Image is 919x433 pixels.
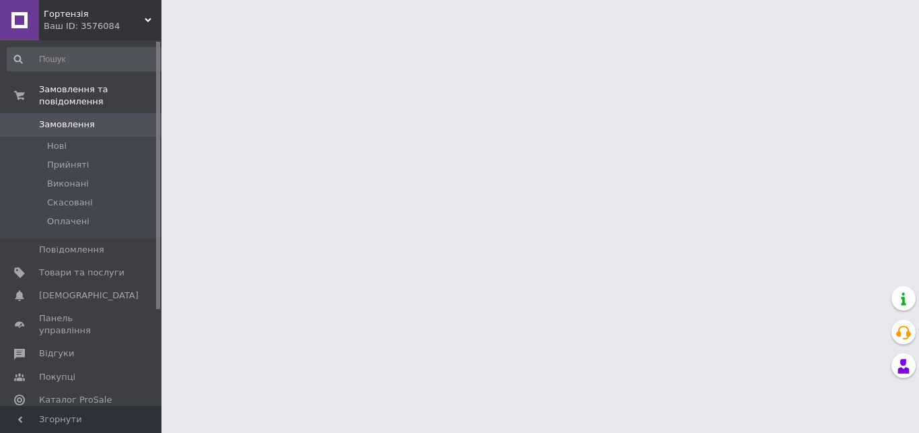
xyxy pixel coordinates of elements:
span: Відгуки [39,347,74,360]
span: Товари та послуги [39,267,124,279]
span: Панель управління [39,312,124,337]
span: Замовлення та повідомлення [39,84,161,108]
span: Покупці [39,371,75,383]
span: Виконані [47,178,89,190]
span: Гортензія [44,8,145,20]
span: Прийняті [47,159,89,171]
div: Ваш ID: 3576084 [44,20,161,32]
span: [DEMOGRAPHIC_DATA] [39,290,139,302]
span: Каталог ProSale [39,394,112,406]
span: Нові [47,140,67,152]
span: Замовлення [39,119,95,131]
span: Скасовані [47,197,93,209]
span: Повідомлення [39,244,104,256]
span: Оплачені [47,215,89,228]
input: Пошук [7,47,166,71]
